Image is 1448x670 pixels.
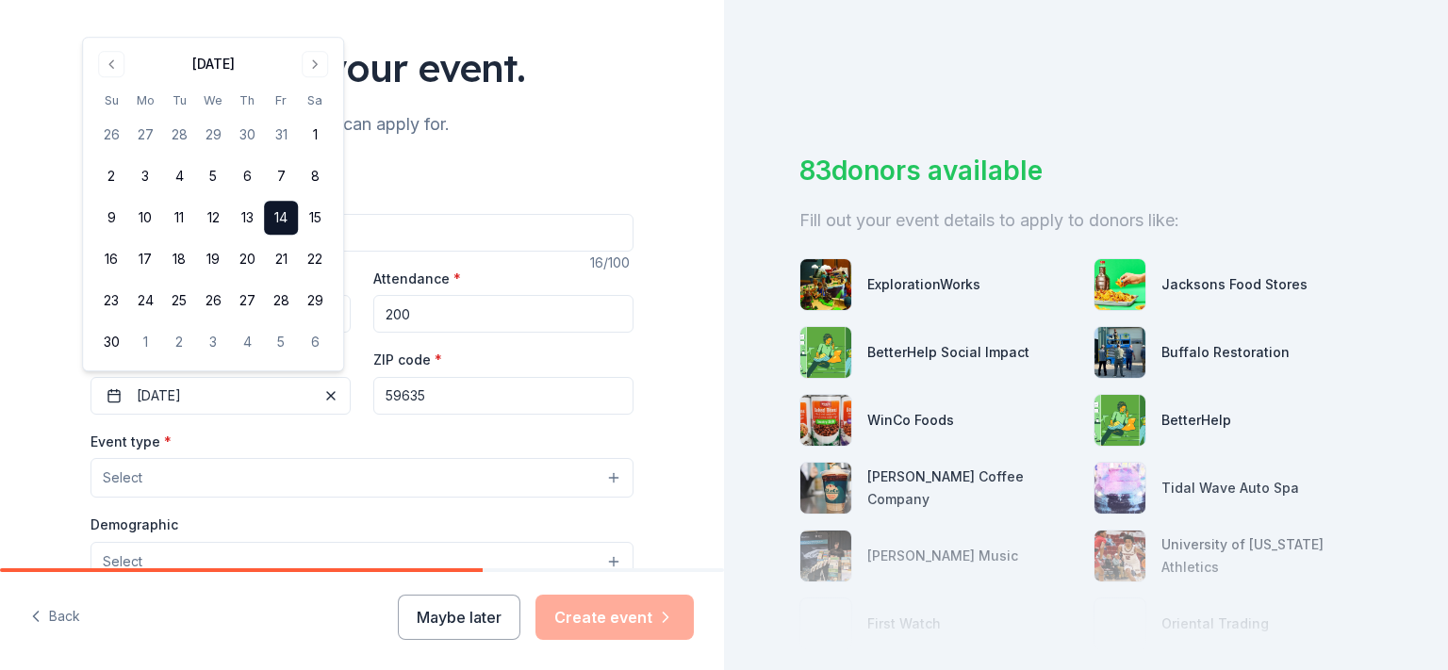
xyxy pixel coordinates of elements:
button: Go to next month [302,51,328,77]
button: 24 [128,284,162,318]
div: BetterHelp Social Impact [867,341,1029,364]
img: photo for BetterHelp [1094,395,1145,446]
button: 18 [162,242,196,276]
button: 6 [298,325,332,359]
button: 20 [230,242,264,276]
img: photo for Jacksons Food Stores [1094,259,1145,310]
button: 6 [230,159,264,193]
button: 1 [128,325,162,359]
div: Fill out your event details to apply to donors like: [799,205,1373,236]
button: 14 [264,201,298,235]
button: 26 [94,118,128,152]
div: Buffalo Restoration [1161,341,1290,364]
button: 3 [196,325,230,359]
button: 4 [162,159,196,193]
th: Tuesday [162,90,196,110]
label: Event type [90,433,172,451]
button: Back [30,597,80,637]
button: 28 [264,284,298,318]
th: Friday [264,90,298,110]
button: 25 [162,284,196,318]
button: 10 [128,201,162,235]
button: 9 [94,201,128,235]
button: 12 [196,201,230,235]
div: We'll find in-kind donations you can apply for. [90,109,633,139]
button: 1 [298,118,332,152]
button: 30 [230,118,264,152]
div: 16 /100 [590,252,633,274]
button: 30 [94,325,128,359]
button: 5 [196,159,230,193]
span: Select [103,466,142,489]
div: WinCo Foods [867,409,954,432]
img: photo for Buffalo Restoration [1094,327,1145,378]
th: Monday [128,90,162,110]
img: photo for ExplorationWorks [800,259,851,310]
button: 19 [196,242,230,276]
span: Select [103,550,142,573]
th: Saturday [298,90,332,110]
button: 27 [128,118,162,152]
button: 8 [298,159,332,193]
div: 83 donors available [799,151,1373,190]
input: 12345 (U.S. only) [373,377,633,415]
th: Thursday [230,90,264,110]
button: 3 [128,159,162,193]
div: BetterHelp [1161,409,1231,432]
button: 29 [298,284,332,318]
button: 22 [298,242,332,276]
button: 13 [230,201,264,235]
button: 17 [128,242,162,276]
label: Attendance [373,270,461,288]
button: Go to previous month [98,51,124,77]
button: 31 [264,118,298,152]
div: Tell us about your event. [90,41,633,94]
button: 27 [230,284,264,318]
button: 26 [196,284,230,318]
button: 29 [196,118,230,152]
button: 16 [94,242,128,276]
th: Sunday [94,90,128,110]
input: Spring Fundraiser [90,214,633,252]
img: photo for BetterHelp Social Impact [800,327,851,378]
button: Select [90,458,633,498]
button: 11 [162,201,196,235]
th: Wednesday [196,90,230,110]
label: Demographic [90,515,178,534]
button: [DATE] [90,377,351,415]
button: 21 [264,242,298,276]
div: Jacksons Food Stores [1161,273,1308,296]
button: 7 [264,159,298,193]
button: 28 [162,118,196,152]
label: ZIP code [373,351,442,369]
button: 15 [298,201,332,235]
button: 23 [94,284,128,318]
button: Select [90,542,633,581]
div: [DATE] [192,53,235,75]
input: 20 [373,295,633,333]
button: Maybe later [398,595,520,640]
button: 2 [162,325,196,359]
div: ExplorationWorks [867,273,980,296]
button: 5 [264,325,298,359]
img: photo for WinCo Foods [800,395,851,446]
button: 4 [230,325,264,359]
button: 2 [94,159,128,193]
